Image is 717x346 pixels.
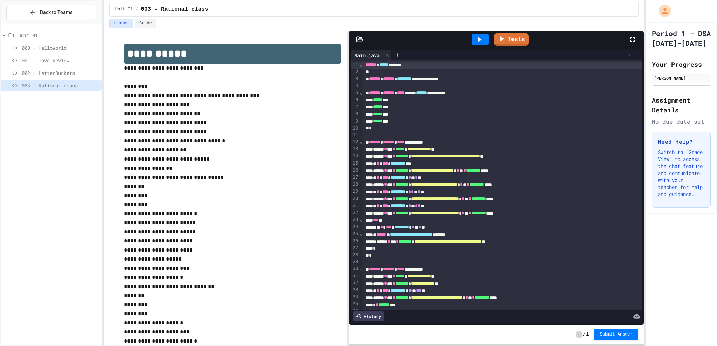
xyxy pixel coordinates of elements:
a: Tests [494,33,529,46]
div: 30 [351,265,360,272]
div: 17 [351,174,360,181]
span: Fold line [360,139,363,144]
div: 36 [351,308,360,315]
span: 003 - Rational class [141,5,208,14]
div: 21 [351,202,360,209]
div: 19 [351,188,360,195]
span: Unit 01 [18,31,99,39]
div: 9 [351,118,360,125]
div: 8 [351,111,360,118]
div: 18 [351,181,360,188]
div: 33 [351,287,360,294]
div: 4 [351,83,360,90]
div: Main.java [351,51,383,59]
span: 001 - Java Review [22,57,99,64]
div: 24 [351,224,360,231]
span: Submit Answer [600,332,633,337]
span: Back to Teams [40,9,72,16]
h2: Your Progress [652,59,711,69]
span: Fold line [360,217,363,223]
span: / [583,332,585,337]
div: 6 [351,97,360,104]
div: 7 [351,104,360,111]
button: Submit Answer [594,329,638,340]
div: 13 [351,146,360,153]
div: 35 [351,301,360,308]
div: My Account [651,3,673,19]
div: 16 [351,167,360,174]
div: 25 [351,231,360,238]
button: Lesson [109,19,133,28]
div: [PERSON_NAME] [654,75,709,81]
button: Back to Teams [6,5,96,20]
span: 1 [586,332,589,337]
div: 31 [351,272,360,279]
h1: Period 1 - DSA [DATE]-[DATE] [652,28,711,48]
div: 10 [351,125,360,132]
div: 27 [351,245,360,252]
p: Switch to "Grade View" to access the chat feature and communicate with your teacher for help and ... [658,149,705,198]
span: Unit 01 [115,7,133,12]
div: 32 [351,279,360,286]
span: - [576,331,582,338]
div: 1 [351,62,360,69]
h3: Need Help? [658,137,705,146]
div: 5 [351,90,360,97]
div: 28 [351,252,360,259]
div: 29 [351,258,360,265]
span: Fold line [360,266,363,271]
span: 003 - Rational class [22,82,99,89]
span: Fold line [360,231,363,236]
div: 15 [351,160,360,167]
span: Fold line [360,90,363,96]
span: 000 - HelloWorld! [22,44,99,51]
div: 12 [351,139,360,146]
div: 22 [351,209,360,216]
span: 002 - LetterBuckets [22,69,99,77]
div: 23 [351,216,360,223]
h2: Assignment Details [652,95,711,115]
span: Fold line [360,62,363,68]
div: History [353,311,384,321]
div: 2 [351,69,360,76]
div: 14 [351,153,360,160]
div: Main.java [351,50,392,60]
div: 34 [351,294,360,301]
div: 20 [351,195,360,202]
button: Grade [135,19,156,28]
div: 11 [351,132,360,139]
span: / [135,7,138,12]
div: 26 [351,238,360,245]
div: No due date set [652,118,711,126]
div: 3 [351,76,360,83]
